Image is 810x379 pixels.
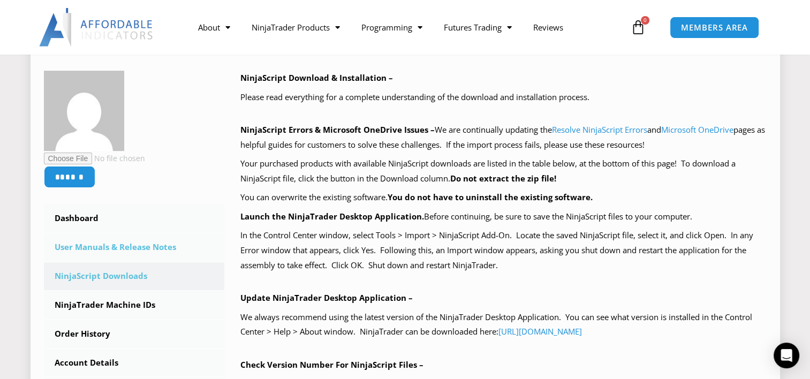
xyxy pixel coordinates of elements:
[615,12,662,43] a: 0
[240,124,435,135] b: NinjaScript Errors & Microsoft OneDrive Issues –
[450,173,556,184] b: Do not extract the zip file!
[433,15,523,40] a: Futures Trading
[44,349,225,377] a: Account Details
[187,15,628,40] nav: Menu
[44,204,225,232] a: Dashboard
[523,15,574,40] a: Reviews
[351,15,433,40] a: Programming
[240,209,767,224] p: Before continuing, be sure to save the NinjaScript files to your computer.
[241,15,351,40] a: NinjaTrader Products
[240,156,767,186] p: Your purchased products with available NinjaScript downloads are listed in the table below, at th...
[44,233,225,261] a: User Manuals & Release Notes
[44,71,124,151] img: ebc136a38ca581cf833902261c35dbfb406e1ef4199a2031d950284708e71969
[44,291,225,319] a: NinjaTrader Machine IDs
[240,72,393,83] b: NinjaScript Download & Installation –
[552,124,647,135] a: Resolve NinjaScript Errors
[240,190,767,205] p: You can overwrite the existing software.
[670,17,759,39] a: MEMBERS AREA
[240,123,767,153] p: We are continually updating the and pages as helpful guides for customers to solve these challeng...
[774,343,799,368] div: Open Intercom Messenger
[44,320,225,348] a: Order History
[240,211,424,222] b: Launch the NinjaTrader Desktop Application.
[240,90,767,105] p: Please read everything for a complete understanding of the download and installation process.
[44,262,225,290] a: NinjaScript Downloads
[240,359,423,370] b: Check Version Number For NinjaScript Files –
[240,292,413,303] b: Update NinjaTrader Desktop Application –
[661,124,733,135] a: Microsoft OneDrive
[39,8,154,47] img: LogoAI | Affordable Indicators – NinjaTrader
[240,310,767,340] p: We always recommend using the latest version of the NinjaTrader Desktop Application. You can see ...
[498,326,582,337] a: [URL][DOMAIN_NAME]
[681,24,748,32] span: MEMBERS AREA
[641,16,649,25] span: 0
[240,228,767,273] p: In the Control Center window, select Tools > Import > NinjaScript Add-On. Locate the saved NinjaS...
[388,192,593,202] b: You do not have to uninstall the existing software.
[187,15,241,40] a: About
